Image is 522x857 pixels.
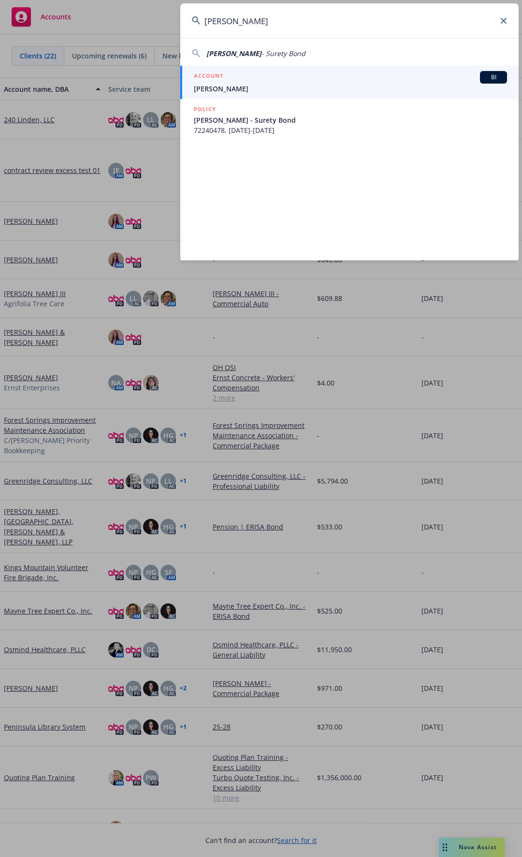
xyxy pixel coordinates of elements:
[484,73,503,82] span: BI
[180,3,519,38] input: Search...
[180,99,519,141] a: POLICY[PERSON_NAME] - Surety Bond72240478, [DATE]-[DATE]
[194,84,507,94] span: [PERSON_NAME]
[194,125,507,135] span: 72240478, [DATE]-[DATE]
[194,71,223,83] h5: ACCOUNT
[194,115,507,125] span: [PERSON_NAME] - Surety Bond
[194,104,216,114] h5: POLICY
[206,49,261,58] span: [PERSON_NAME]
[180,66,519,99] a: ACCOUNTBI[PERSON_NAME]
[261,49,305,58] span: - Surety Bond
